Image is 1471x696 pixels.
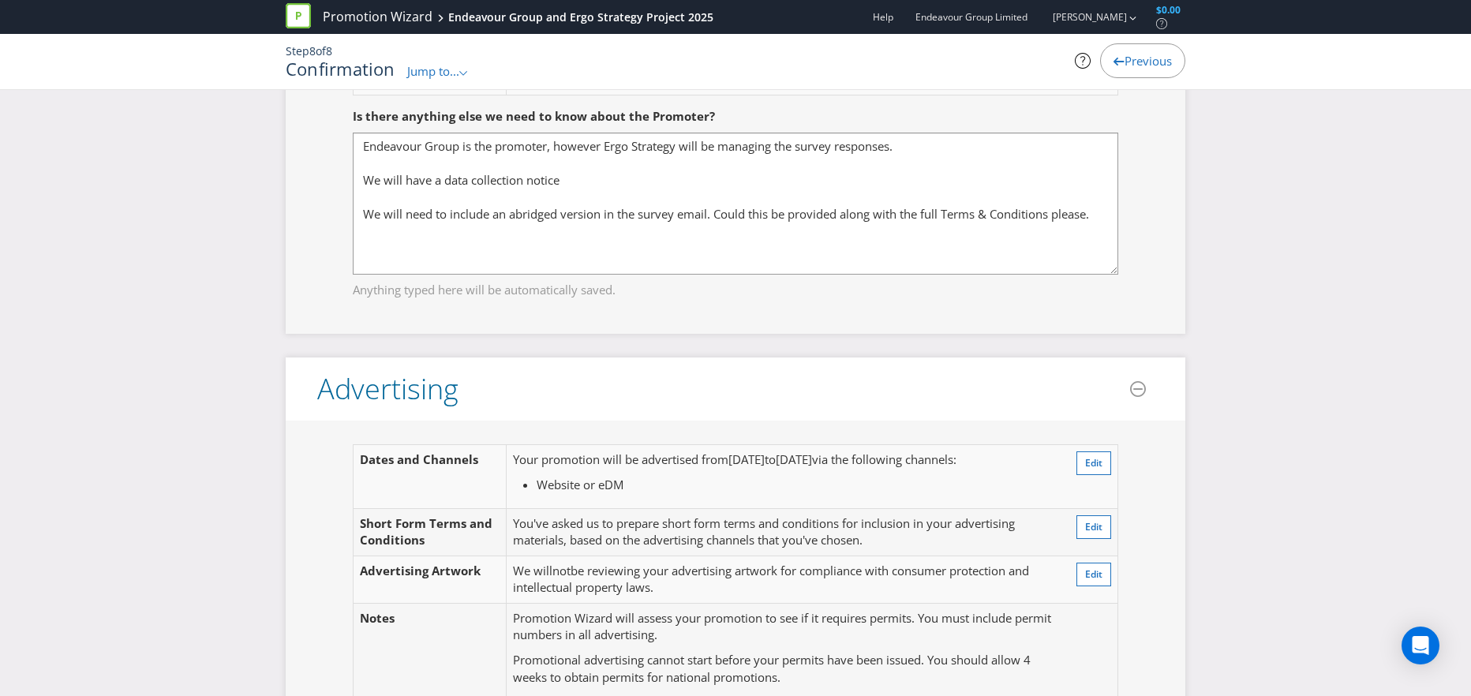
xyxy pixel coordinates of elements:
[326,43,332,58] span: 8
[353,275,1118,298] span: Anything typed here will be automatically saved.
[353,108,715,124] span: Is there anything else we need to know about the Promoter?
[316,43,326,58] span: of
[407,63,459,79] span: Jump to...
[354,556,507,603] td: Advertising Artwork
[1085,567,1102,581] span: Edit
[765,451,776,467] span: to
[323,8,432,26] a: Promotion Wizard
[513,652,1054,686] p: Promotional advertising cannot start before your permits have been issued. You should allow 4 wee...
[309,43,316,58] span: 8
[354,445,507,509] td: Dates and Channels
[873,10,893,24] a: Help
[448,9,713,25] div: Endeavour Group and Ergo Strategy Project 2025
[537,477,623,492] span: Website or eDM
[1037,10,1127,24] a: [PERSON_NAME]
[728,451,765,467] span: [DATE]
[513,610,1054,644] p: Promotion Wizard will assess your promotion to see if it requires permits. You must include permi...
[1085,520,1102,533] span: Edit
[513,563,1029,595] span: be reviewing your advertising artwork for compliance with consumer protection and intellectual pr...
[812,451,956,467] span: via the following channels:
[915,10,1027,24] span: Endeavour Group Limited
[1156,3,1181,17] span: $0.00
[353,133,1118,275] textarea: Endeavour Group is the promoter, however Ergo Strategy will be managing the survey responses.
[1076,563,1111,586] button: Edit
[1076,451,1111,475] button: Edit
[552,563,571,578] span: not
[354,509,507,556] td: Short Form Terms and Conditions
[286,43,309,58] span: Step
[1125,53,1172,69] span: Previous
[1076,515,1111,539] button: Edit
[1402,627,1439,664] div: Open Intercom Messenger
[1085,456,1102,470] span: Edit
[776,451,812,467] span: [DATE]
[513,563,552,578] span: We will
[513,451,728,467] span: Your promotion will be advertised from
[286,59,395,78] h1: Confirmation
[317,373,459,405] h3: Advertising
[513,515,1015,548] span: You've asked us to prepare short form terms and conditions for inclusion in your advertising mate...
